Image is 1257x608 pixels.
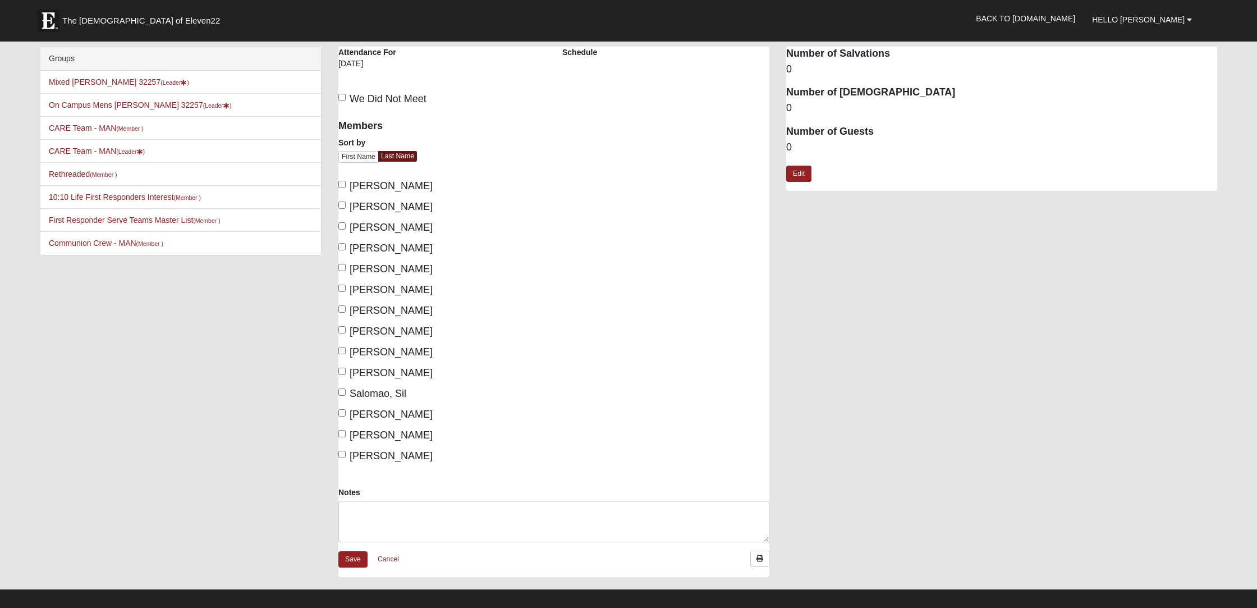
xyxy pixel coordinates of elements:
small: (Member ) [116,125,143,132]
a: First Responder Serve Teams Master List(Member ) [49,216,221,225]
a: 10:10 Life First Responders Interest(Member ) [49,193,201,202]
input: [PERSON_NAME] [338,368,346,375]
input: [PERSON_NAME] [338,347,346,354]
dt: Number of Guests [786,125,1217,139]
input: [PERSON_NAME] [338,430,346,437]
input: [PERSON_NAME] [338,181,346,188]
span: [PERSON_NAME] [350,367,433,378]
input: [PERSON_NAME] [338,222,346,230]
span: [PERSON_NAME] [350,409,433,420]
small: (Leader ) [203,102,232,109]
div: [DATE] [338,58,434,77]
small: (Member ) [174,194,201,201]
small: (Leader ) [116,148,145,155]
dd: 0 [786,62,1217,77]
div: Groups [40,47,321,71]
span: We Did Not Meet [350,93,426,104]
a: The [DEMOGRAPHIC_DATA] of Eleven22 [31,4,256,32]
a: Last Name [378,151,417,162]
a: Save [338,551,368,568]
input: We Did Not Meet [338,94,346,101]
dd: 0 [786,101,1217,116]
a: Hello [PERSON_NAME] [1084,6,1200,34]
span: [PERSON_NAME] [350,450,433,461]
input: [PERSON_NAME] [338,305,346,313]
span: Salomao, Sil [350,388,406,399]
input: [PERSON_NAME] [338,202,346,209]
span: [PERSON_NAME] [350,346,433,358]
small: (Leader ) [160,79,189,86]
span: [PERSON_NAME] [350,263,433,275]
a: CARE Team - MAN(Leader) [49,147,145,156]
small: (Member ) [136,240,163,247]
label: Schedule [562,47,597,58]
input: Salomao, Sil [338,388,346,396]
a: On Campus Mens [PERSON_NAME] 32257(Leader) [49,100,231,109]
span: [PERSON_NAME] [350,243,433,254]
span: The [DEMOGRAPHIC_DATA] of Eleven22 [62,15,220,26]
span: [PERSON_NAME] [350,222,433,233]
img: Eleven22 logo [37,10,59,32]
span: Hello [PERSON_NAME] [1092,15,1185,24]
span: [PERSON_NAME] [350,429,433,441]
span: [PERSON_NAME] [350,305,433,316]
a: Edit [786,166,811,182]
small: (Member ) [193,217,220,224]
span: [PERSON_NAME] [350,180,433,191]
span: [PERSON_NAME] [350,201,433,212]
a: Back to [DOMAIN_NAME] [967,4,1084,33]
small: (Member ) [90,171,117,178]
label: Notes [338,487,360,498]
a: Mixed [PERSON_NAME] 32257(Leader) [49,77,189,86]
a: CARE Team - MAN(Member ) [49,124,144,132]
a: First Name [338,151,379,163]
h4: Members [338,120,545,132]
input: [PERSON_NAME] [338,326,346,333]
dt: Number of Salvations [786,47,1217,61]
a: Rethreaded(Member ) [49,170,117,179]
label: Attendance For [338,47,396,58]
label: Sort by [338,137,365,148]
a: Print Attendance Roster [750,551,769,567]
span: [PERSON_NAME] [350,326,433,337]
input: [PERSON_NAME] [338,451,346,458]
input: [PERSON_NAME] [338,264,346,271]
dt: Number of [DEMOGRAPHIC_DATA] [786,85,1217,100]
input: [PERSON_NAME] [338,243,346,250]
input: [PERSON_NAME] [338,285,346,292]
dd: 0 [786,140,1217,155]
a: Communion Crew - MAN(Member ) [49,239,163,248]
span: [PERSON_NAME] [350,284,433,295]
a: Cancel [370,551,406,568]
input: [PERSON_NAME] [338,409,346,417]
